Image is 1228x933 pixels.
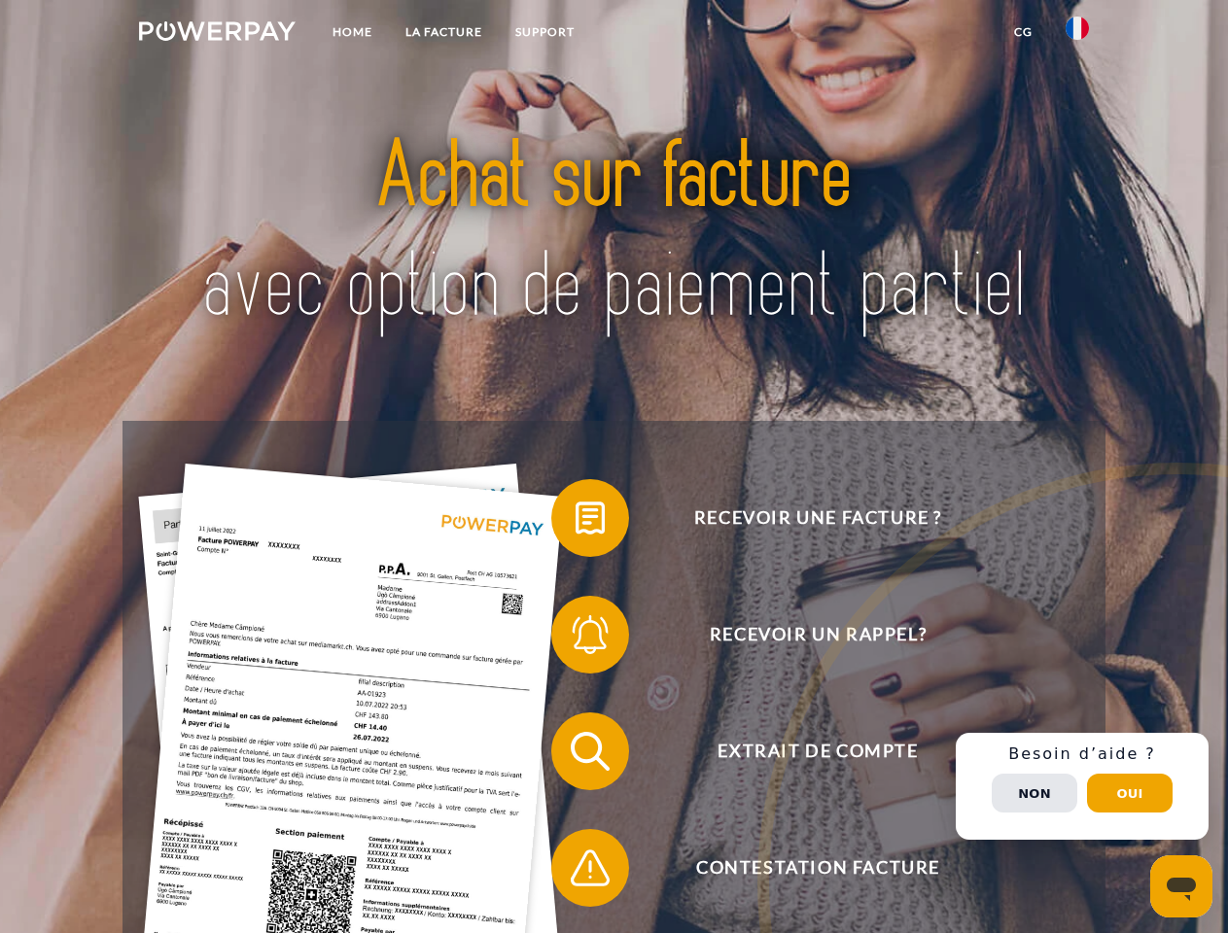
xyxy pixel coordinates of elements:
img: fr [1066,17,1089,40]
button: Non [992,774,1077,812]
div: Schnellhilfe [956,733,1209,840]
button: Oui [1087,774,1173,812]
button: Recevoir un rappel? [551,596,1057,674]
a: Home [316,15,389,50]
span: Recevoir un rappel? [579,596,1056,674]
img: qb_search.svg [566,727,614,776]
a: CG [998,15,1049,50]
img: qb_bill.svg [566,494,614,542]
iframe: Bouton de lancement de la fenêtre de messagerie [1150,855,1212,917]
h3: Besoin d’aide ? [967,744,1197,764]
img: qb_warning.svg [566,844,614,892]
a: LA FACTURE [389,15,499,50]
img: title-powerpay_fr.svg [186,93,1042,372]
button: Recevoir une facture ? [551,479,1057,557]
img: logo-powerpay-white.svg [139,21,296,41]
button: Contestation Facture [551,829,1057,907]
img: qb_bell.svg [566,610,614,659]
a: Support [499,15,591,50]
span: Contestation Facture [579,829,1056,907]
span: Extrait de compte [579,712,1056,790]
button: Extrait de compte [551,712,1057,790]
span: Recevoir une facture ? [579,479,1056,557]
